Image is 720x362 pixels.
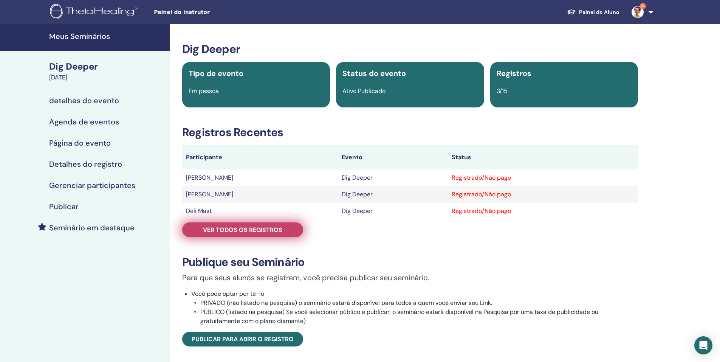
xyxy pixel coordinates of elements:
span: Status do evento [342,68,406,78]
th: Status [448,145,638,169]
li: Você pode optar por tê-lo [191,289,638,326]
img: logo.png [50,4,140,21]
h4: Gerenciar participantes [49,181,135,190]
td: Dig Deeper [338,203,447,219]
a: Dig Deeper[DATE] [45,60,170,82]
span: Ativo Publicado [342,87,386,95]
a: Publicar para abrir o registro [182,332,303,346]
a: Painel do Aluno [561,5,626,19]
div: Registrado/Não pago [452,190,634,199]
h4: detalhes do evento [49,96,119,105]
li: PRIVADO (não listado na pesquisa) o seminário estará disponível para todos a quem você enviar seu... [200,298,638,308]
span: 3/15 [497,87,508,95]
div: Dig Deeper [49,60,166,73]
img: default.jpg [632,6,644,18]
span: Tipo de evento [189,68,243,78]
div: Open Intercom Messenger [694,336,712,354]
h4: Página do evento [49,138,111,148]
td: [PERSON_NAME] [182,186,338,203]
h3: Publique seu Seminário [182,255,638,269]
span: Publicar para abrir o registro [192,335,294,343]
img: graduation-cap-white.svg [567,9,576,15]
h3: Registros Recentes [182,126,638,139]
td: Dig Deeper [338,169,447,186]
h4: Seminário em destaque [49,223,135,232]
span: Em pessoa [189,87,219,95]
h3: Dig Deeper [182,42,638,56]
h4: Agenda de eventos [49,117,119,126]
th: Participante [182,145,338,169]
span: Registros [497,68,531,78]
th: Evento [338,145,447,169]
td: Deli Mast [182,203,338,219]
a: Ver todos os registros [182,222,303,237]
h4: Meus Seminários [49,32,166,41]
div: Registrado/Não pago [452,207,634,216]
h4: Detalhes do registro [49,160,122,169]
li: PÚBLICO (listado na pesquisa) Se você selecionar público e publicar, o seminário estará disponíve... [200,308,638,326]
span: 9+ [640,3,646,9]
span: Painel do instrutor [154,8,267,16]
div: Registrado/Não pago [452,173,634,182]
p: Para que seus alunos se registrem, você precisa publicar seu seminário. [182,272,638,283]
span: Ver todos os registros [203,226,282,234]
td: [PERSON_NAME] [182,169,338,186]
h4: Publicar [49,202,79,211]
div: [DATE] [49,73,166,82]
td: Dig Deeper [338,186,447,203]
